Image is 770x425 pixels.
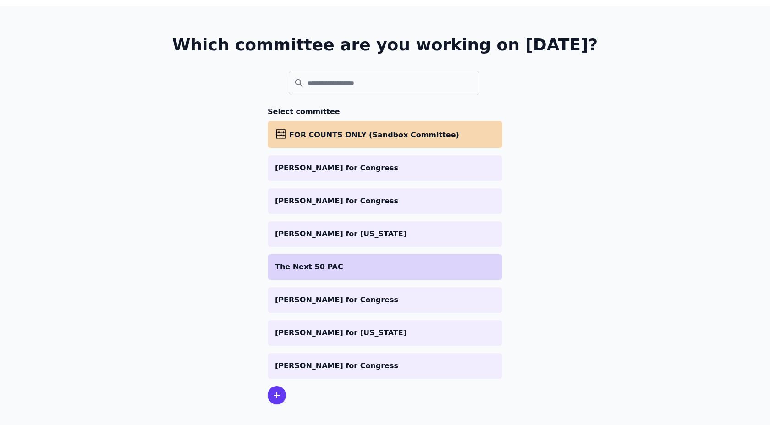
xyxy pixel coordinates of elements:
[268,254,502,280] a: The Next 50 PAC
[275,327,495,338] p: [PERSON_NAME] for [US_STATE]
[268,353,502,379] a: [PERSON_NAME] for Congress
[268,221,502,247] a: [PERSON_NAME] for [US_STATE]
[268,121,502,148] a: FOR COUNTS ONLY (Sandbox Committee)
[275,294,495,305] p: [PERSON_NAME] for Congress
[275,360,495,371] p: [PERSON_NAME] for Congress
[268,320,502,346] a: [PERSON_NAME] for [US_STATE]
[275,196,495,207] p: [PERSON_NAME] for Congress
[275,229,495,240] p: [PERSON_NAME] for [US_STATE]
[275,262,495,272] p: The Next 50 PAC
[268,287,502,313] a: [PERSON_NAME] for Congress
[268,106,502,117] h3: Select committee
[289,131,459,139] span: FOR COUNTS ONLY (Sandbox Committee)
[268,155,502,181] a: [PERSON_NAME] for Congress
[268,188,502,214] a: [PERSON_NAME] for Congress
[275,163,495,174] p: [PERSON_NAME] for Congress
[172,36,598,54] h1: Which committee are you working on [DATE]?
